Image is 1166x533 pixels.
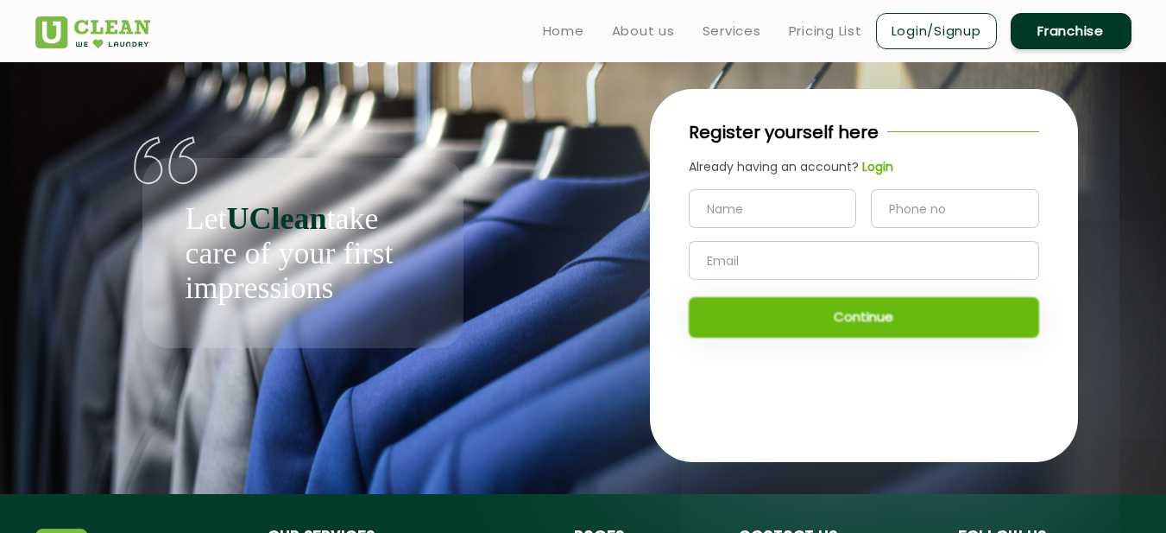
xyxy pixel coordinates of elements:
p: Let take care of your first impressions [186,201,420,305]
a: Home [543,21,584,41]
b: UClean [226,201,326,236]
a: Login [859,158,893,176]
input: Phone no [871,189,1039,228]
a: Franchise [1011,13,1131,49]
a: About us [612,21,675,41]
a: Login/Signup [876,13,997,49]
a: Pricing List [789,21,862,41]
p: Register yourself here [689,119,879,145]
img: UClean Laundry and Dry Cleaning [35,16,150,48]
span: Already having an account? [689,158,859,175]
b: Login [862,158,893,175]
input: Email [689,241,1039,280]
input: Name [689,189,857,228]
img: quote-img [134,136,199,185]
a: Services [703,21,761,41]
